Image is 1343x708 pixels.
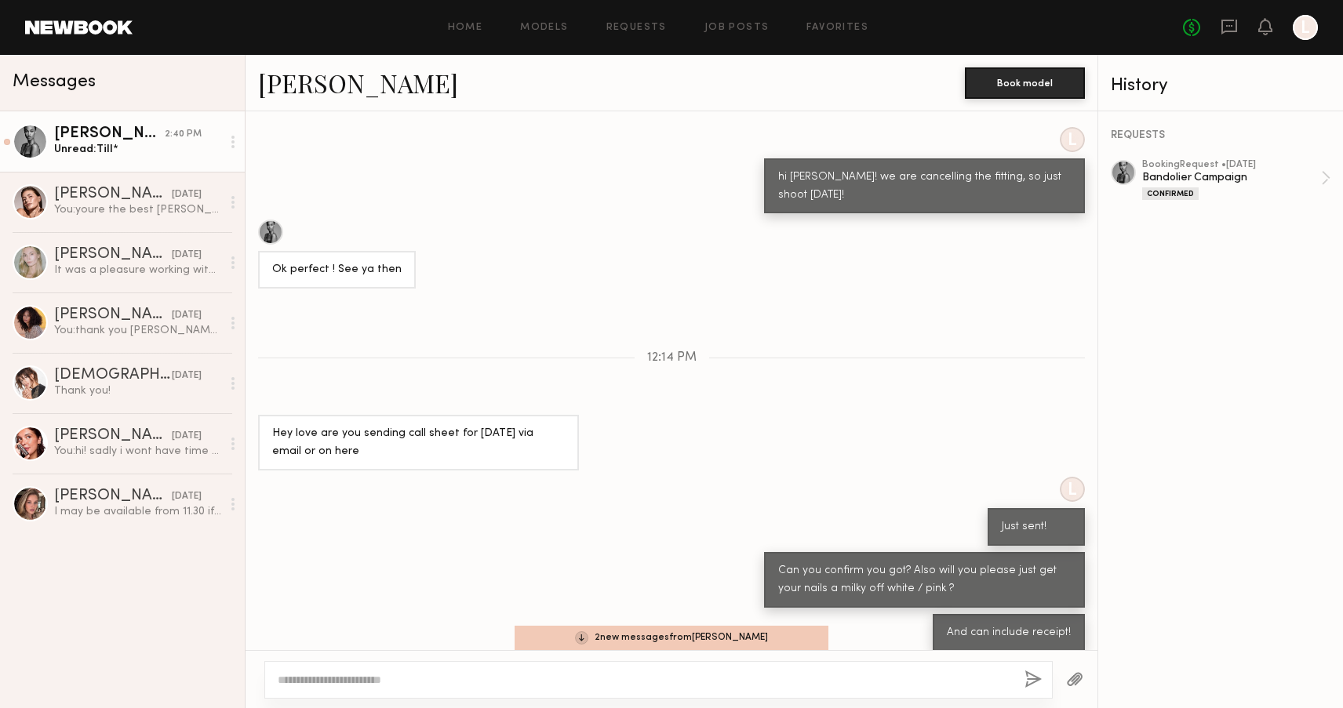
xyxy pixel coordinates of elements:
[172,429,202,444] div: [DATE]
[1142,170,1321,185] div: Bandolier Campaign
[520,23,568,33] a: Models
[54,444,221,459] div: You: hi! sadly i wont have time this week. Let us know when youre back and want to swing by the o...
[54,247,172,263] div: [PERSON_NAME]
[778,562,1071,598] div: Can you confirm you got? Also will you please just get your nails a milky off white / pink ?
[606,23,667,33] a: Requests
[1111,130,1330,141] div: REQUESTS
[1142,160,1330,200] a: bookingRequest •[DATE]Bandolier CampaignConfirmed
[1142,160,1321,170] div: booking Request • [DATE]
[54,428,172,444] div: [PERSON_NAME]
[515,626,828,650] div: 2 new message s from [PERSON_NAME]
[806,23,868,33] a: Favorites
[54,202,221,217] div: You: youre the best [PERSON_NAME] thank you!!!
[165,127,202,142] div: 2:40 PM
[272,425,565,461] div: Hey love are you sending call sheet for [DATE] via email or on here
[172,248,202,263] div: [DATE]
[272,261,402,279] div: Ok perfect ! See ya then
[647,351,697,365] span: 12:14 PM
[1111,77,1330,95] div: History
[172,369,202,383] div: [DATE]
[1142,187,1199,200] div: Confirmed
[54,142,221,157] div: Unread: Till*
[965,67,1085,99] button: Book model
[448,23,483,33] a: Home
[172,489,202,504] div: [DATE]
[54,307,172,323] div: [PERSON_NAME]
[172,187,202,202] div: [DATE]
[54,263,221,278] div: It was a pleasure working with all of you😊💕 Hope to see you again soon!
[965,75,1085,89] a: Book model
[1293,15,1318,40] a: L
[778,169,1071,205] div: hi [PERSON_NAME]! we are cancelling the fitting, so just shoot [DATE]!
[13,73,96,91] span: Messages
[54,368,172,383] div: [DEMOGRAPHIC_DATA][PERSON_NAME]
[947,624,1071,642] div: And can include receipt!
[258,66,458,100] a: [PERSON_NAME]
[54,323,221,338] div: You: thank you [PERSON_NAME]!!! you were so so great
[54,126,165,142] div: [PERSON_NAME]
[54,504,221,519] div: I may be available from 11.30 if that helps
[54,383,221,398] div: Thank you!
[54,187,172,202] div: [PERSON_NAME]
[54,488,172,504] div: [PERSON_NAME]
[704,23,770,33] a: Job Posts
[1002,518,1071,536] div: Just sent!
[172,308,202,323] div: [DATE]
